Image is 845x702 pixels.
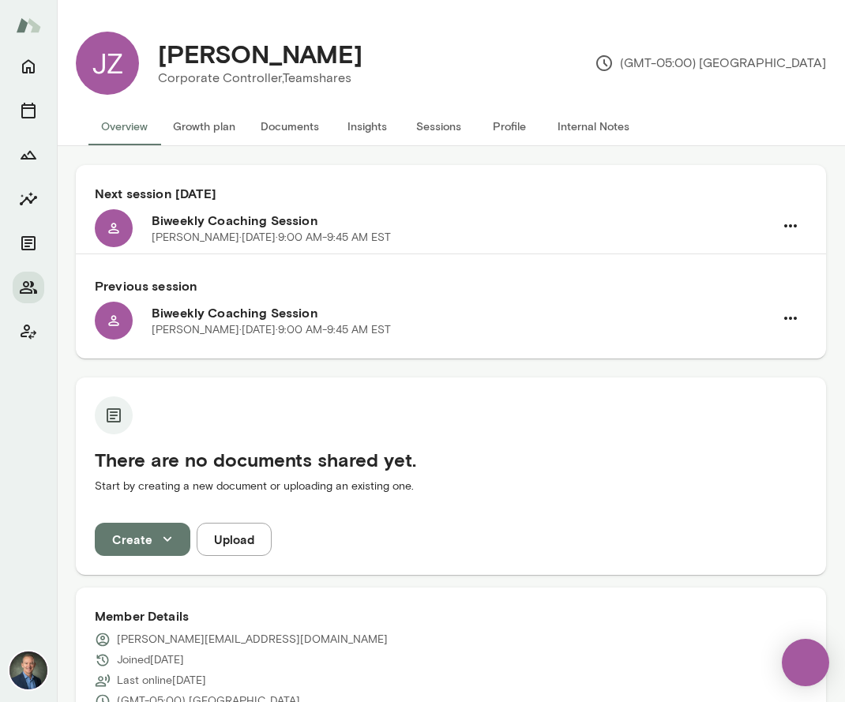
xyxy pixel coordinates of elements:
[545,107,642,145] button: Internal Notes
[95,447,807,472] h5: There are no documents shared yet.
[95,479,807,494] p: Start by creating a new document or uploading an existing one.
[95,523,190,556] button: Create
[117,632,388,648] p: [PERSON_NAME][EMAIL_ADDRESS][DOMAIN_NAME]
[474,107,545,145] button: Profile
[595,54,826,73] p: (GMT-05:00) [GEOGRAPHIC_DATA]
[158,39,362,69] h4: [PERSON_NAME]
[95,606,807,625] h6: Member Details
[13,316,44,347] button: Client app
[403,107,474,145] button: Sessions
[152,322,391,338] p: [PERSON_NAME] · [DATE] · 9:00 AM-9:45 AM EST
[13,51,44,82] button: Home
[152,303,774,322] h6: Biweekly Coaching Session
[13,227,44,259] button: Documents
[152,230,391,246] p: [PERSON_NAME] · [DATE] · 9:00 AM-9:45 AM EST
[13,95,44,126] button: Sessions
[332,107,403,145] button: Insights
[160,107,248,145] button: Growth plan
[117,673,206,689] p: Last online [DATE]
[13,139,44,171] button: Growth Plan
[152,211,774,230] h6: Biweekly Coaching Session
[88,107,160,145] button: Overview
[117,652,184,668] p: Joined [DATE]
[9,651,47,689] img: Michael Alden
[76,32,139,95] div: JZ
[197,523,272,556] button: Upload
[13,183,44,215] button: Insights
[13,272,44,303] button: Members
[16,10,41,40] img: Mento
[248,107,332,145] button: Documents
[95,276,807,295] h6: Previous session
[158,69,362,88] p: Corporate Controller, Teamshares
[95,184,807,203] h6: Next session [DATE]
